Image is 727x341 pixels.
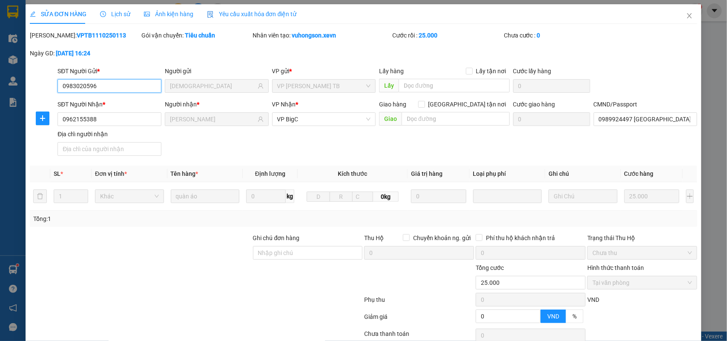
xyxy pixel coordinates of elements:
[307,192,330,202] input: D
[470,166,546,182] th: Loại phụ phí
[77,32,126,39] b: VPTB1110250113
[537,32,540,39] b: 0
[419,32,437,39] b: 25.000
[379,112,402,126] span: Giao
[30,11,86,17] span: SỬA ĐƠN HÀNG
[513,68,552,75] label: Cước lấy hàng
[592,246,692,259] span: Chưa thu
[258,83,264,89] span: user
[587,233,697,243] div: Trạng thái Thu Hộ
[587,296,599,303] span: VND
[624,189,679,203] input: 0
[425,100,510,109] span: [GEOGRAPHIC_DATA] tận nơi
[686,189,694,203] button: plus
[185,32,215,39] b: Tiêu chuẩn
[399,79,510,92] input: Dọc đường
[30,31,140,40] div: [PERSON_NAME]:
[56,50,90,57] b: [DATE] 16:24
[547,313,559,320] span: VND
[80,21,356,32] li: Số 10 ngõ 15 Ngọc Hồi, Q.[PERSON_NAME], [GEOGRAPHIC_DATA]
[95,170,127,177] span: Đơn vị tính
[33,214,281,224] div: Tổng: 1
[364,312,475,327] div: Giảm giá
[272,101,296,108] span: VP Nhận
[36,115,49,122] span: plus
[253,246,363,260] input: Ghi chú đơn hàng
[57,66,161,76] div: SĐT Người Gửi
[513,112,590,126] input: Cước giao hàng
[379,79,399,92] span: Lấy
[379,68,404,75] span: Lấy hàng
[253,235,300,241] label: Ghi chú đơn hàng
[624,170,654,177] span: Cước hàng
[33,189,47,203] button: delete
[352,192,373,202] input: C
[277,113,371,126] span: VP BigC
[513,101,555,108] label: Cước giao hàng
[253,31,391,40] div: Nhân viên tạo:
[57,129,161,139] div: Địa chỉ người nhận
[171,170,198,177] span: Tên hàng
[513,79,590,93] input: Cước lấy hàng
[170,115,256,124] input: Tên người nhận
[11,62,82,76] b: GỬI : VP BigC
[272,66,376,76] div: VP gửi
[165,100,269,109] div: Người nhận
[80,32,356,42] li: Hotline: 19001155
[545,166,621,182] th: Ghi chú
[170,81,256,91] input: Tên người gửi
[402,112,510,126] input: Dọc đường
[379,101,406,108] span: Giao hàng
[57,142,161,156] input: Địa chỉ của người nhận
[100,11,106,17] span: clock-circle
[171,189,240,203] input: VD: Bàn, Ghế
[364,295,475,310] div: Phụ thu
[592,276,692,289] span: Tại văn phòng
[11,11,53,53] img: logo.jpg
[258,116,264,122] span: user
[587,264,644,271] label: Hình thức thanh toán
[594,100,698,109] div: CMND/Passport
[483,233,558,243] span: Phí thu hộ khách nhận trả
[144,11,193,17] span: Ảnh kiện hàng
[411,189,466,203] input: 0
[549,189,618,203] input: Ghi Chú
[572,313,577,320] span: %
[100,11,130,17] span: Lịch sử
[330,192,353,202] input: R
[373,192,399,202] span: 0kg
[100,190,159,203] span: Khác
[207,11,297,17] span: Yêu cầu xuất hóa đơn điện tử
[410,233,474,243] span: Chuyển khoản ng. gửi
[141,31,251,40] div: Gói vận chuyển:
[392,31,502,40] div: Cước rồi :
[286,189,294,203] span: kg
[364,235,384,241] span: Thu Hộ
[292,32,336,39] b: vuhongson.xevn
[54,170,60,177] span: SL
[30,11,36,17] span: edit
[57,100,161,109] div: SĐT Người Nhận
[144,11,150,17] span: picture
[255,170,285,177] span: Định lượng
[338,170,368,177] span: Kích thước
[277,80,371,92] span: VP Trần Phú TB
[36,112,49,125] button: plus
[504,31,614,40] div: Chưa cước :
[411,170,443,177] span: Giá trị hàng
[30,49,140,58] div: Ngày GD:
[678,4,701,28] button: Close
[165,66,269,76] div: Người gửi
[686,12,693,19] span: close
[207,11,214,18] img: icon
[473,66,510,76] span: Lấy tận nơi
[476,264,504,271] span: Tổng cước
